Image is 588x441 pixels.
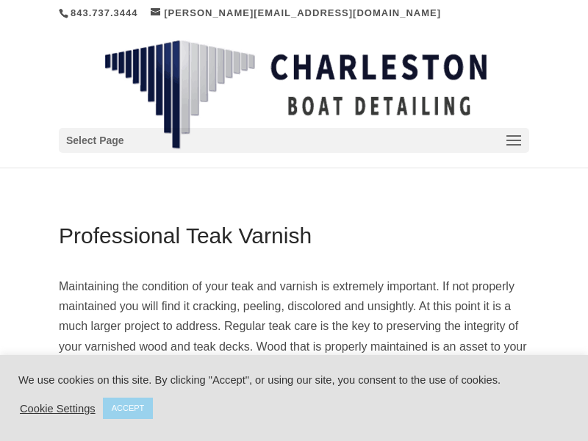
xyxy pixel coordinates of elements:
[104,40,487,150] img: Charleston Boat Detailing
[20,402,96,415] a: Cookie Settings
[18,373,570,387] div: We use cookies on this site. By clicking "Accept", or using our site, you consent to the use of c...
[103,398,154,419] a: ACCEPT
[151,7,441,18] a: [PERSON_NAME][EMAIL_ADDRESS][DOMAIN_NAME]
[59,225,529,254] h1: Professional Teak Varnish
[66,132,124,149] span: Select Page
[59,276,529,437] p: Maintaining the condition of your teak and varnish is extremely important. If not properly mainta...
[71,7,138,18] a: 843.737.3444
